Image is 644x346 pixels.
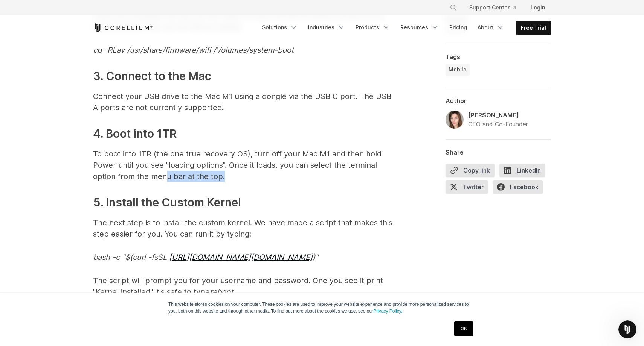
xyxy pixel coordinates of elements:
h3: 5. Install the Custom Kernel [93,194,394,211]
div: Navigation Menu [441,1,551,14]
div: [PERSON_NAME] [468,111,528,120]
a: Solutions [258,21,302,34]
a: LinkedIn [499,164,550,180]
a: Privacy Policy. [373,308,402,314]
a: OK [454,321,473,336]
span: Twitter [446,180,488,194]
button: Copy link [446,164,495,177]
img: Amanda Gorton [446,111,464,129]
div: Tags [446,53,551,61]
a: Resources [396,21,443,34]
p: Connect your USB drive to the Mac M1 using a dongle via the USB C port. The USB A ports are not c... [93,91,394,113]
a: Twitter [446,180,493,197]
p: To boot into 1TR (the one true recovery OS), turn off your Mac M1 and then hold Power until you s... [93,148,394,182]
button: Search [447,1,460,14]
span: Facebook [493,180,543,194]
span: LinkedIn [499,164,545,177]
a: About [473,21,508,34]
a: Login [525,1,551,14]
a: Products [351,21,394,34]
a: Mobile [446,64,470,76]
a: [URL][DOMAIN_NAME][DOMAIN_NAME] [169,253,313,262]
a: Facebook [493,180,548,197]
a: Support Center [463,1,522,14]
h3: 3. Connect to the Mac [93,68,394,85]
iframe: Intercom live chat [618,320,636,338]
div: Navigation Menu [258,21,551,35]
a: Pricing [445,21,472,34]
h3: 4. Boot into 1TR [93,125,394,142]
p: The script will prompt you for your username and password. One you see it print "Kernel installed... [93,275,394,297]
em: cp -RLav /usr/share/firmware/wifi /Volumes/system-boot [93,46,294,55]
a: Free Trial [516,21,551,35]
span: Mobile [449,66,467,73]
a: Industries [304,21,349,34]
em: bash -c "$(curl -fsSL )" [93,253,318,262]
p: This website stores cookies on your computer. These cookies are used to improve your website expe... [168,301,476,314]
em: reboot [210,287,233,296]
div: Share [446,149,551,156]
a: Corellium Home [93,23,153,32]
p: The next step is to install the custom kernel. We have made a script that makes this step easier ... [93,217,394,240]
div: CEO and Co-Founder [468,120,528,129]
div: Author [446,97,551,105]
